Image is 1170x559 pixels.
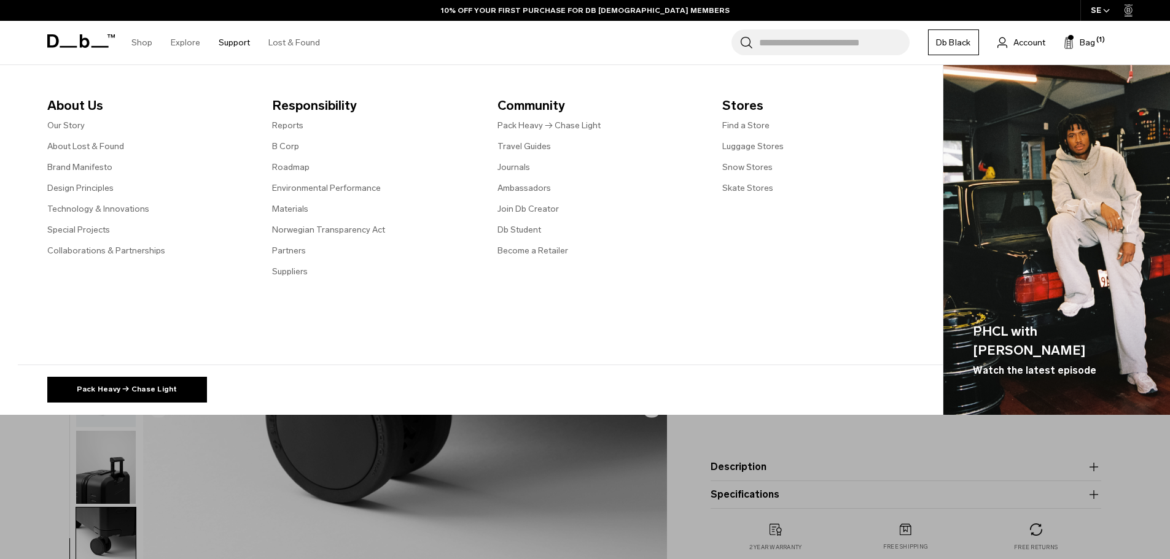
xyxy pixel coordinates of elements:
a: Account [997,35,1045,50]
a: Explore [171,21,200,64]
a: Partners [272,244,306,257]
a: Roadmap [272,161,310,174]
a: B Corp [272,140,299,153]
span: Stores [722,96,928,115]
a: Become a Retailer [497,244,568,257]
span: Responsibility [272,96,478,115]
a: Db Student [497,223,541,236]
a: Brand Manifesto [47,161,112,174]
a: Reports [272,119,303,132]
a: Journals [497,161,530,174]
a: Suppliers [272,265,308,278]
span: Watch the latest episode [973,363,1096,378]
span: Bag [1080,36,1095,49]
a: About Lost & Found [47,140,124,153]
span: PHCL with [PERSON_NAME] [973,322,1141,360]
a: Special Projects [47,223,110,236]
a: Support [219,21,250,64]
a: Snow Stores [722,161,773,174]
a: Materials [272,202,308,215]
a: Technology & Innovations [47,202,149,215]
button: Bag (1) [1064,35,1095,50]
a: Environmental Performance [272,182,381,195]
a: Skate Stores [722,182,773,195]
a: Find a Store [722,119,770,132]
a: Ambassadors [497,182,551,195]
a: Join Db Creator [497,202,559,215]
span: About Us [47,96,253,115]
span: (1) [1096,35,1105,45]
a: Pack Heavy → Chase Light [497,119,601,132]
a: Norwegian Transparency Act [272,223,385,236]
span: Account [1013,36,1045,49]
a: 10% OFF YOUR FIRST PURCHASE FOR DB [DEMOGRAPHIC_DATA] MEMBERS [441,5,730,16]
a: Collaborations & Partnerships [47,244,165,257]
a: Lost & Found [268,21,320,64]
a: Luggage Stores [722,140,784,153]
a: Our Story [47,119,85,132]
a: Travel Guides [497,140,551,153]
nav: Main Navigation [122,21,329,64]
a: Pack Heavy → Chase Light [47,377,207,403]
span: Community [497,96,703,115]
a: Db Black [928,29,979,55]
a: Design Principles [47,182,114,195]
a: Shop [131,21,152,64]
